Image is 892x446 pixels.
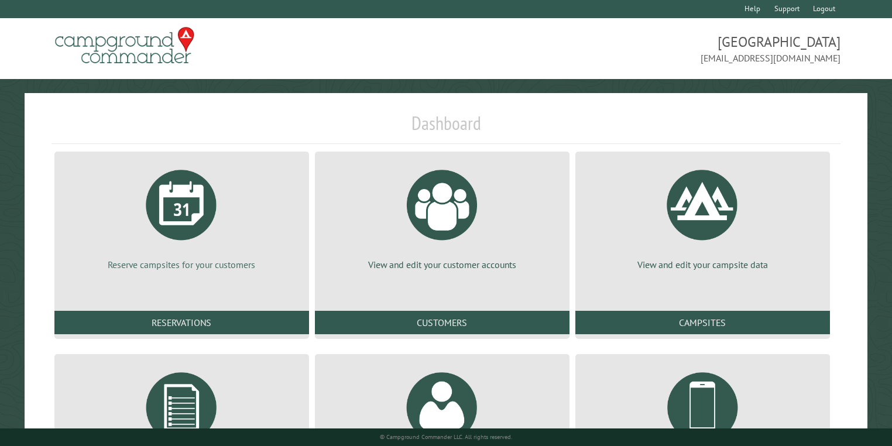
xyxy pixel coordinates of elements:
a: Campsites [575,311,830,334]
span: [GEOGRAPHIC_DATA] [EMAIL_ADDRESS][DOMAIN_NAME] [446,32,840,65]
p: View and edit your customer accounts [329,258,555,271]
img: Campground Commander [52,23,198,68]
a: Reservations [54,311,309,334]
a: Customers [315,311,569,334]
a: View and edit your campsite data [589,161,816,271]
h1: Dashboard [52,112,841,144]
a: View and edit your customer accounts [329,161,555,271]
small: © Campground Commander LLC. All rights reserved. [380,433,512,441]
p: View and edit your campsite data [589,258,816,271]
a: Reserve campsites for your customers [68,161,295,271]
p: Reserve campsites for your customers [68,258,295,271]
